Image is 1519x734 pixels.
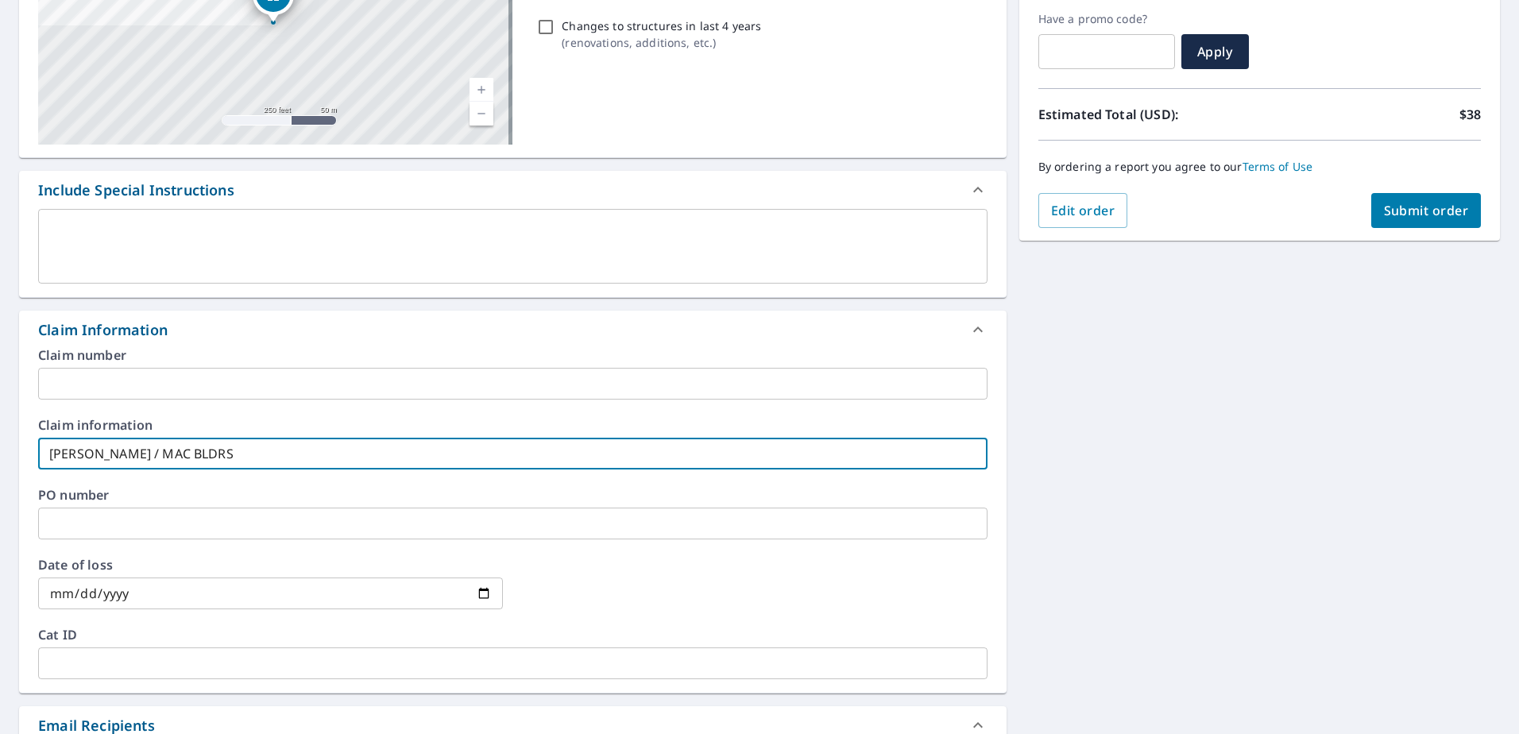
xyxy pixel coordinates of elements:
button: Edit order [1038,193,1128,228]
label: Cat ID [38,628,988,641]
span: Apply [1194,43,1236,60]
a: Current Level 17, Zoom In [470,78,493,102]
div: Include Special Instructions [19,171,1007,209]
p: Changes to structures in last 4 years [562,17,761,34]
p: Estimated Total (USD): [1038,105,1260,124]
a: Current Level 17, Zoom Out [470,102,493,126]
label: Claim information [38,419,988,431]
label: Have a promo code? [1038,12,1175,26]
label: Date of loss [38,558,503,571]
button: Apply [1181,34,1249,69]
p: By ordering a report you agree to our [1038,160,1481,174]
p: $38 [1459,105,1481,124]
div: Include Special Instructions [38,180,234,201]
label: PO number [38,489,988,501]
span: Edit order [1051,202,1115,219]
a: Terms of Use [1243,159,1313,174]
p: ( renovations, additions, etc. ) [562,34,761,51]
label: Claim number [38,349,988,361]
div: Claim Information [19,311,1007,349]
span: Submit order [1384,202,1469,219]
button: Submit order [1371,193,1482,228]
div: Claim Information [38,319,168,341]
